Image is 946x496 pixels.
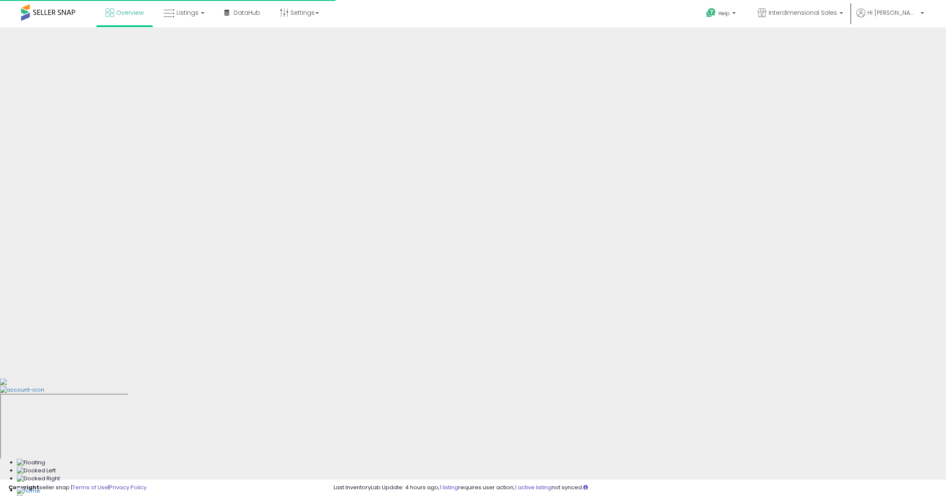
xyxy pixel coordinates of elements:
span: Overview [116,8,144,17]
span: Hi [PERSON_NAME] [867,8,918,17]
span: Listings [177,8,198,17]
a: Help [699,1,744,27]
img: Docked Left [17,467,56,475]
img: Docked Right [17,475,60,483]
img: Home [17,487,40,495]
span: DataHub [234,8,260,17]
img: Floating [17,459,45,467]
a: Hi [PERSON_NAME] [856,8,924,27]
span: Interdimensional Sales [769,8,837,17]
span: Help [718,10,730,17]
i: Get Help [706,8,716,18]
